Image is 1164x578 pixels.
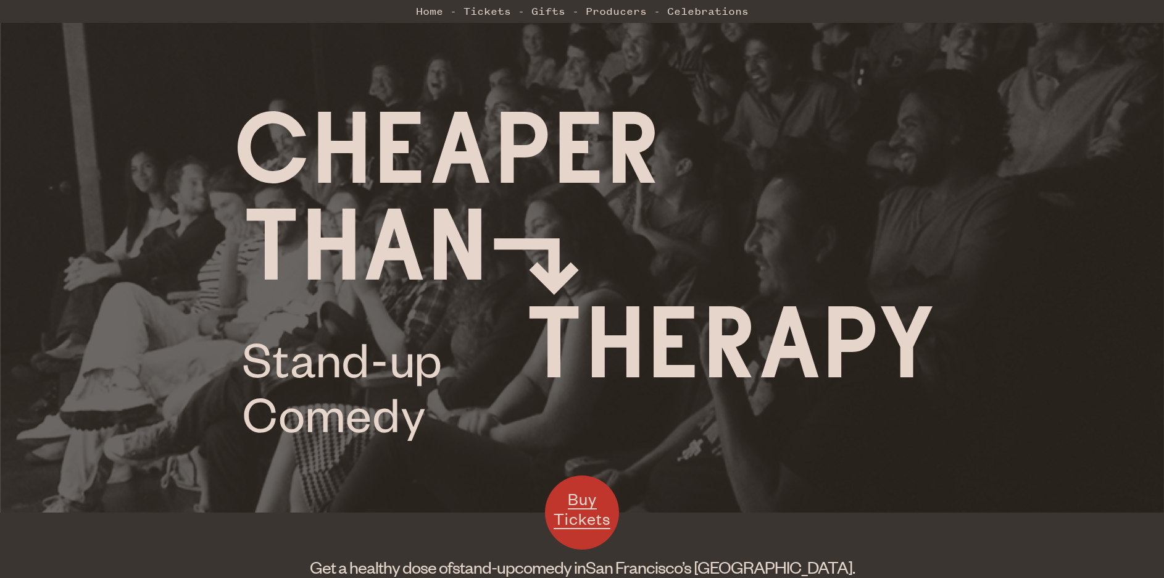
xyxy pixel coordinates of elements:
span: [GEOGRAPHIC_DATA]. [694,556,855,577]
a: Buy Tickets [545,475,619,550]
h1: Get a healthy dose of comedy in [291,556,873,578]
span: San Francisco’s [586,556,691,577]
img: Cheaper Than Therapy logo [238,111,933,441]
span: stand-up [452,556,515,577]
span: Buy Tickets [554,488,610,529]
